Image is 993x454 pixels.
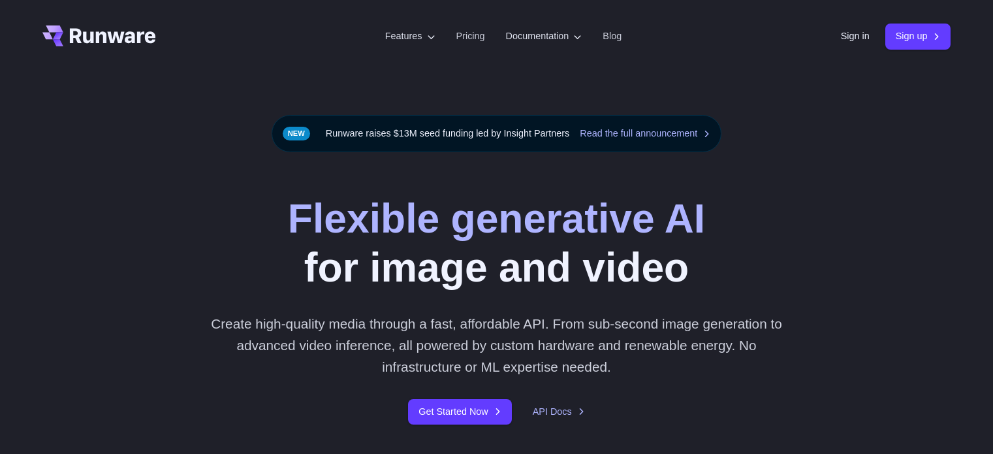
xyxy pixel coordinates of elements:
[885,24,951,49] a: Sign up
[408,399,511,425] a: Get Started Now
[272,115,722,152] div: Runware raises $13M seed funding led by Insight Partners
[580,126,710,141] a: Read the full announcement
[288,194,705,292] h1: for image and video
[841,29,870,44] a: Sign in
[456,29,485,44] a: Pricing
[288,195,705,241] strong: Flexible generative AI
[206,313,787,378] p: Create high-quality media through a fast, affordable API. From sub-second image generation to adv...
[533,404,585,419] a: API Docs
[42,25,156,46] a: Go to /
[603,29,622,44] a: Blog
[385,29,435,44] label: Features
[506,29,582,44] label: Documentation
